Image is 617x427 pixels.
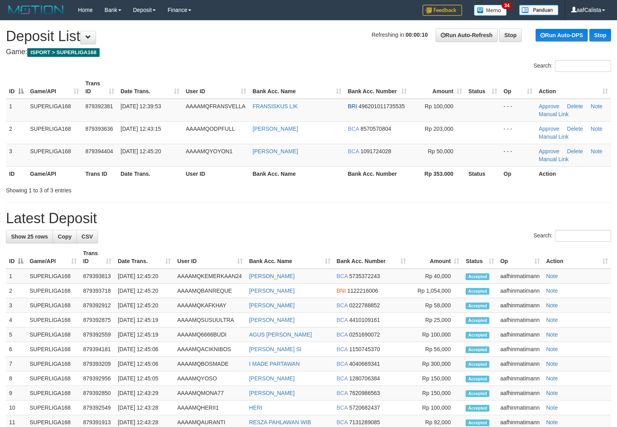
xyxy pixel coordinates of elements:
[26,327,80,342] td: SUPERLIGA168
[497,371,543,386] td: aafhinmatimann
[53,230,77,243] a: Copy
[115,246,174,269] th: Date Trans.: activate to sort column ascending
[249,361,300,367] a: I MADE PARTAWAN
[27,99,82,122] td: SUPERLIGA168
[334,246,409,269] th: Bank Acc. Number: activate to sort column ascending
[121,148,161,154] span: [DATE] 12:45:20
[85,103,113,109] span: 879392381
[567,126,583,132] a: Delete
[82,76,117,99] th: Trans ID: activate to sort column ascending
[249,419,311,425] a: RESZA PAHLAWAN WIB
[546,361,558,367] a: Note
[360,148,391,154] span: Copy 1091724028 to clipboard
[249,404,262,411] a: HERI
[502,2,512,9] span: 34
[6,386,26,401] td: 9
[6,371,26,386] td: 8
[6,28,611,44] h1: Deposit List
[409,342,462,357] td: Rp 56,000
[474,5,507,16] img: Button%20Memo.svg
[183,166,249,181] th: User ID
[85,126,113,132] span: 879393636
[337,302,348,308] span: BCA
[117,76,183,99] th: Date Trans.: activate to sort column ascending
[174,298,246,313] td: AAAAMQKAFKHAY
[80,386,115,401] td: 879392850
[425,103,453,109] span: Rp 100,000
[6,269,26,284] td: 1
[26,298,80,313] td: SUPERLIGA168
[246,246,333,269] th: Bank Acc. Name: activate to sort column ascending
[6,401,26,415] td: 10
[11,233,48,240] span: Show 25 rows
[539,111,569,117] a: Manual Link
[410,166,465,181] th: Rp 353.000
[80,298,115,313] td: 879392912
[348,103,357,109] span: BRI
[253,148,298,154] a: [PERSON_NAME]
[26,357,80,371] td: SUPERLIGA168
[26,246,80,269] th: Game/API: activate to sort column ascending
[497,313,543,327] td: aafhinmatimann
[409,246,462,269] th: Amount: activate to sort column ascending
[349,404,380,411] span: Copy 5720682437 to clipboard
[80,246,115,269] th: Trans ID: activate to sort column ascending
[423,5,462,16] img: Feedback.jpg
[26,386,80,401] td: SUPERLIGA168
[27,144,82,166] td: SUPERLIGA168
[348,126,359,132] span: BCA
[349,346,380,352] span: Copy 1150745370 to clipboard
[534,60,611,72] label: Search:
[349,375,380,382] span: Copy 1280706384 to clipboard
[349,390,380,396] span: Copy 7620986563 to clipboard
[591,103,603,109] a: Note
[6,121,27,144] td: 2
[174,327,246,342] td: AAAAMQ6666BUDI
[499,28,522,42] a: Stop
[546,302,558,308] a: Note
[409,313,462,327] td: Rp 25,000
[26,284,80,298] td: SUPERLIGA168
[345,76,410,99] th: Bank Acc. Number: activate to sort column ascending
[249,375,294,382] a: [PERSON_NAME]
[409,298,462,313] td: Rp 58,000
[589,29,611,41] a: Stop
[500,144,536,166] td: - - -
[6,246,26,269] th: ID: activate to sort column descending
[519,5,559,15] img: panduan.png
[347,288,378,294] span: Copy 1122216006 to clipboard
[249,390,294,396] a: [PERSON_NAME]
[80,269,115,284] td: 879393813
[500,99,536,122] td: - - -
[249,166,345,181] th: Bank Acc. Name
[497,246,543,269] th: Op: activate to sort column ascending
[349,419,380,425] span: Copy 7131289085 to clipboard
[115,327,174,342] td: [DATE] 12:45:19
[436,28,498,42] a: Run Auto-Refresh
[372,32,428,38] span: Refreshing in:
[349,317,380,323] span: Copy 4410109161 to clipboard
[345,166,410,181] th: Bank Acc. Number
[465,166,500,181] th: Status
[6,298,26,313] td: 3
[348,148,359,154] span: BCA
[121,126,161,132] span: [DATE] 12:43:15
[337,346,348,352] span: BCA
[26,313,80,327] td: SUPERLIGA168
[409,284,462,298] td: Rp 1,054,000
[249,76,345,99] th: Bank Acc. Name: activate to sort column ascending
[539,148,559,154] a: Approve
[27,76,82,99] th: Game/API: activate to sort column ascending
[425,126,453,132] span: Rp 203,000
[58,233,72,240] span: Copy
[174,357,246,371] td: AAAAMQBOSMADE
[249,302,294,308] a: [PERSON_NAME]
[497,386,543,401] td: aafhinmatimann
[349,361,380,367] span: Copy 4040669341 to clipboard
[174,269,246,284] td: AAAAMQKEMERKAAN24
[409,269,462,284] td: Rp 40,000
[337,331,348,338] span: BCA
[249,346,301,352] a: [PERSON_NAME] SI
[26,371,80,386] td: SUPERLIGA168
[546,375,558,382] a: Note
